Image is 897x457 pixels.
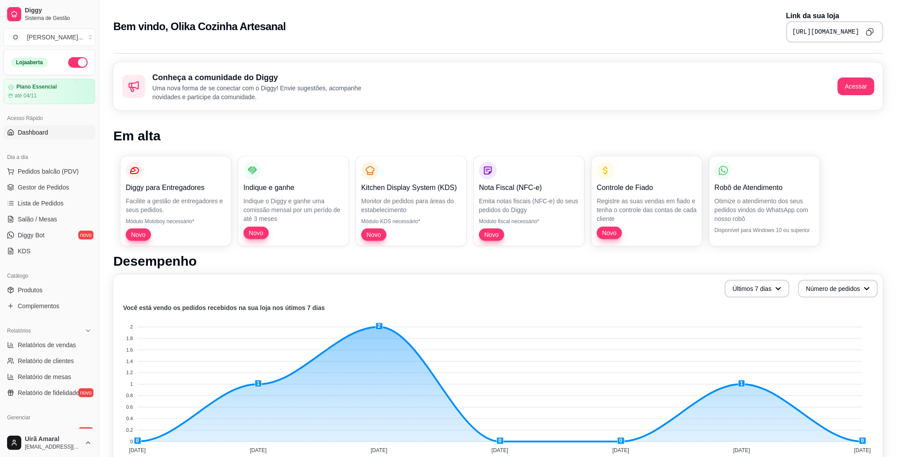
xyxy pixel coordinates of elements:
[18,427,55,436] span: Entregadores
[4,299,95,313] a: Complementos
[15,92,37,99] article: até 04/11
[126,404,133,410] tspan: 0.6
[4,269,95,283] div: Catálogo
[612,447,629,453] tspan: [DATE]
[126,393,133,398] tspan: 0.8
[7,327,31,334] span: Relatórios
[479,182,579,193] p: Nota Fiscal (NFC-e)
[363,230,385,239] span: Novo
[838,77,874,95] button: Acessar
[4,338,95,352] a: Relatórios de vendas
[25,15,92,22] span: Sistema de Gestão
[11,33,20,42] span: O
[25,7,92,15] span: Diggy
[356,156,467,246] button: Kitchen Display System (KDS)Monitor de pedidos para áreas do estabelecimentoMódulo KDS necessário...
[130,439,133,444] tspan: 0
[4,4,95,25] a: DiggySistema de Gestão
[126,370,133,376] tspan: 1.2
[113,19,286,34] h2: Bem vindo, Olika Cozinha Artesanal
[597,197,697,223] p: Registre as suas vendas em fiado e tenha o controle das contas de cada cliente
[786,11,883,21] p: Link da sua loja
[733,447,750,453] tspan: [DATE]
[120,156,231,246] button: Diggy para EntregadoresFacilite a gestão de entregadores e seus pedidos.Módulo Motoboy necessário...
[18,302,59,310] span: Complementos
[491,447,508,453] tspan: [DATE]
[361,182,461,193] p: Kitchen Display System (KDS)
[854,447,871,453] tspan: [DATE]
[4,411,95,425] div: Gerenciar
[130,381,133,387] tspan: 1
[725,280,789,298] button: Últimos 7 dias
[152,71,379,84] h2: Conheça a comunidade do Diggy
[27,33,83,42] div: [PERSON_NAME] ...
[4,125,95,139] a: Dashboard
[126,336,133,341] tspan: 1.8
[18,356,74,365] span: Relatório de clientes
[479,197,579,214] p: Emita notas fiscais (NFC-e) do seus pedidos do Diggy
[4,111,95,125] div: Acesso Rápido
[4,283,95,297] a: Produtos
[238,156,349,246] button: Indique e ganheIndique o Diggy e ganhe uma comissão mensal por um perído de até 3 mesesNovo
[126,182,226,193] p: Diggy para Entregadores
[244,182,344,193] p: Indique e ganhe
[16,84,57,90] article: Plano Essencial
[18,128,48,137] span: Dashboard
[4,212,95,226] a: Salão / Mesas
[126,427,133,433] tspan: 0.2
[18,231,45,240] span: Diggy Bot
[250,447,267,453] tspan: [DATE]
[709,156,820,246] button: Robô de AtendimentoOtimize o atendimento dos seus pedidos vindos do WhatsApp com nosso robôDispon...
[715,182,815,193] p: Robô de Atendimento
[18,199,64,208] span: Lista de Pedidos
[4,196,95,210] a: Lista de Pedidos
[4,386,95,400] a: Relatório de fidelidadenovo
[129,447,146,453] tspan: [DATE]
[798,280,878,298] button: Número de pedidos
[18,167,79,176] span: Pedidos balcão (PDV)
[123,305,325,312] text: Você está vendo os pedidos recebidos na sua loja nos útimos 7 dias
[4,370,95,384] a: Relatório de mesas
[474,156,584,246] button: Nota Fiscal (NFC-e)Emita notas fiscais (NFC-e) do seus pedidos do DiggyMódulo fiscal necessário*Novo
[130,324,133,329] tspan: 2
[599,228,620,237] span: Novo
[18,247,31,256] span: KDS
[4,425,95,439] a: Entregadoresnovo
[25,435,81,443] span: Uirã Amaral
[152,84,379,101] p: Uma nova forma de se conectar com o Diggy! Envie sugestões, acompanhe novidades e participe da co...
[361,218,461,225] p: Módulo KDS necessário*
[244,197,344,223] p: Indique o Diggy e ganhe uma comissão mensal por um perído de até 3 meses
[18,341,76,349] span: Relatórios de vendas
[126,347,133,352] tspan: 1.6
[4,228,95,242] a: Diggy Botnovo
[245,228,267,237] span: Novo
[11,58,48,67] div: Loja aberta
[4,28,95,46] button: Select a team
[4,432,95,453] button: Uirã Amaral[EMAIL_ADDRESS][DOMAIN_NAME]
[68,57,88,68] button: Alterar Status
[18,286,43,294] span: Produtos
[4,244,95,258] a: KDS
[18,183,69,192] span: Gestor de Pedidos
[592,156,702,246] button: Controle de FiadoRegistre as suas vendas em fiado e tenha o controle das contas de cada clienteNovo
[597,182,697,193] p: Controle de Fiado
[18,388,79,397] span: Relatório de fidelidade
[715,197,815,223] p: Otimize o atendimento dos seus pedidos vindos do WhatsApp com nosso robô
[4,164,95,178] button: Pedidos balcão (PDV)
[371,447,387,453] tspan: [DATE]
[113,128,883,144] h1: Em alta
[126,197,226,214] p: Facilite a gestão de entregadores e seus pedidos.
[18,372,71,381] span: Relatório de mesas
[126,218,226,225] p: Módulo Motoboy necessário*
[4,150,95,164] div: Dia a dia
[4,354,95,368] a: Relatório de clientes
[4,79,95,104] a: Plano Essencialaté 04/11
[4,180,95,194] a: Gestor de Pedidos
[128,230,149,239] span: Novo
[113,253,883,269] h1: Desempenho
[126,359,133,364] tspan: 1.4
[126,416,133,421] tspan: 0.4
[361,197,461,214] p: Monitor de pedidos para áreas do estabelecimento
[479,218,579,225] p: Módulo fiscal necessário*
[793,27,859,36] pre: [URL][DOMAIN_NAME]
[863,25,877,39] button: Copy to clipboard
